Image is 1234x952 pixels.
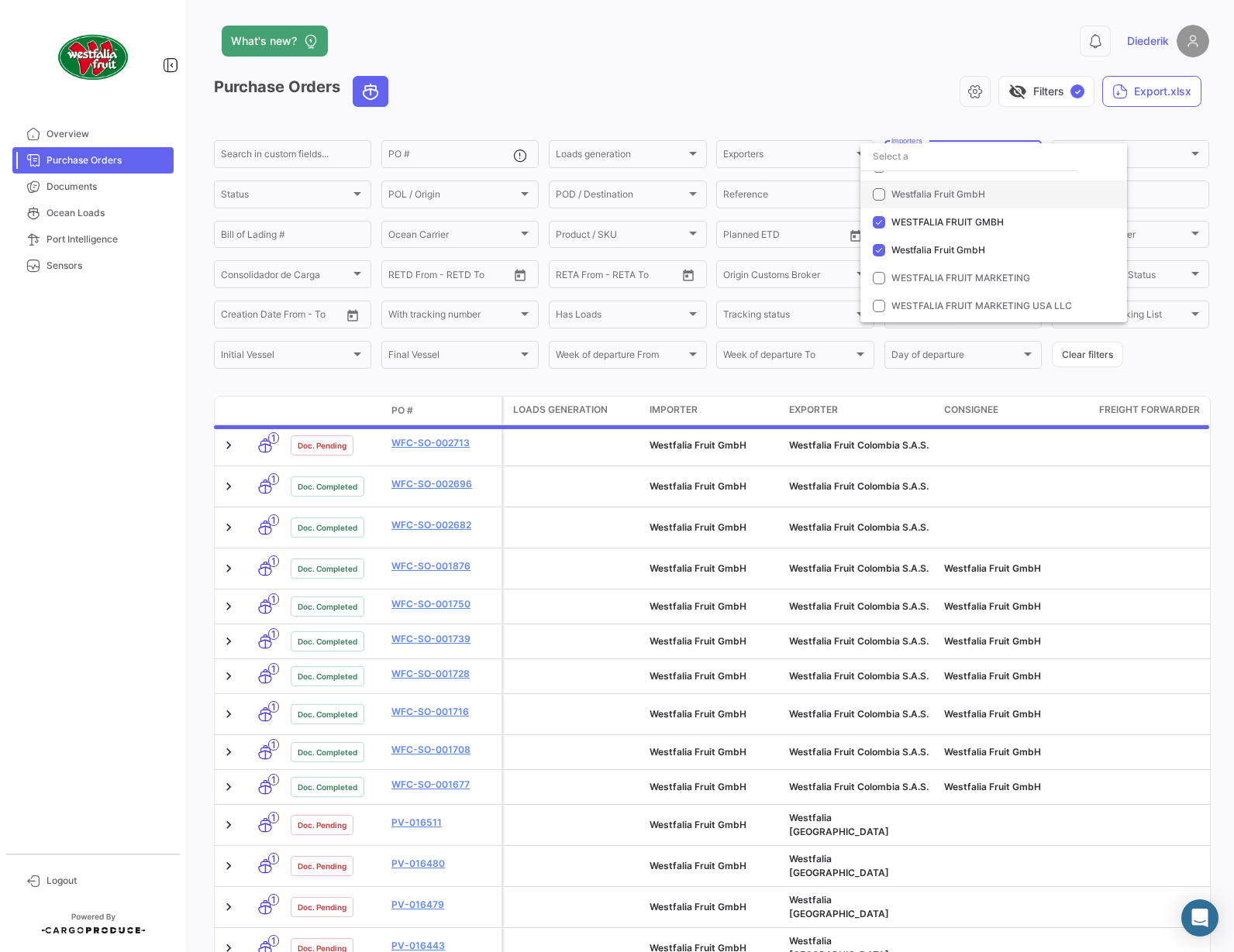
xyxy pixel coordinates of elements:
[891,188,985,200] span: Westfalia Fruit GmbH
[891,272,1030,284] span: WESTFALIA FRUIT MARKETING
[1181,899,1218,937] div: Abrir Intercom Messenger
[891,216,1004,228] span: WESTFALIA FRUIT GMBH
[860,143,1077,170] input: dropdown search
[891,244,985,256] span: Westfalia Fruit GmbH
[891,160,1013,172] span: WESTFALIA FRUIT France -
[891,300,1072,311] span: WESTFALIA FRUIT MARKETING USA LLC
